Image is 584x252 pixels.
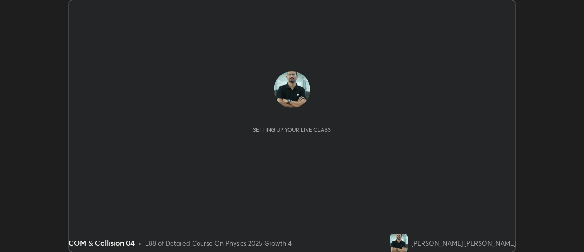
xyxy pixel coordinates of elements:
div: • [138,238,141,248]
div: L88 of Detailed Course On Physics 2025 Growth 4 [145,238,292,248]
img: 59c5af4deb414160b1ce0458d0392774.jpg [274,71,310,108]
div: [PERSON_NAME] [PERSON_NAME] [412,238,516,248]
div: Setting up your live class [253,126,331,133]
img: 59c5af4deb414160b1ce0458d0392774.jpg [390,234,408,252]
div: COM & Collision 04 [68,237,135,248]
